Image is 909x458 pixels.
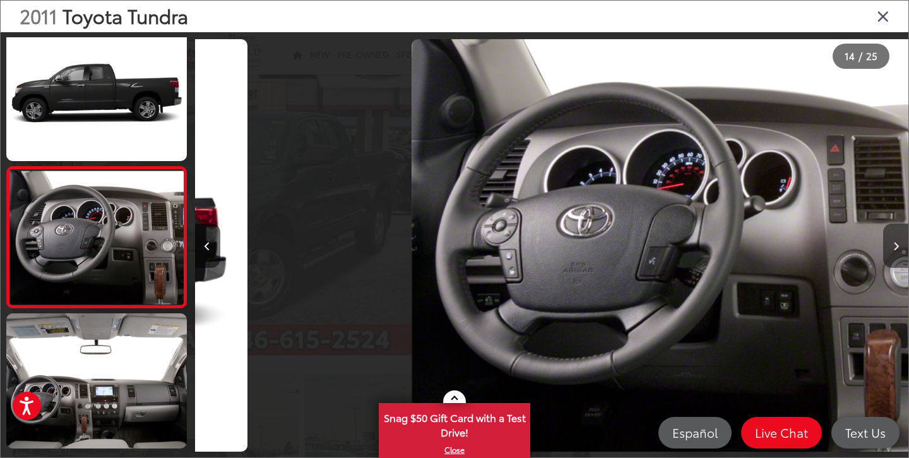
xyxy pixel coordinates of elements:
[866,49,877,63] span: 25
[831,417,900,449] a: Text Us
[883,224,908,268] button: Next image
[857,52,864,61] span: /
[62,2,188,29] span: Toyota Tundra
[658,417,732,449] a: Español
[877,8,889,24] i: Close gallery
[20,2,57,29] span: 2011
[195,224,220,268] button: Previous image
[8,171,185,304] img: 2011 Toyota Tundra Grade 4.6L V8
[749,425,814,440] span: Live Chat
[666,425,724,440] span: Español
[741,417,822,449] a: Live Chat
[4,311,188,449] img: 2011 Toyota Tundra Grade 4.6L V8
[380,404,529,443] span: Snag $50 Gift Card with a Test Drive!
[4,25,188,162] img: 2011 Toyota Tundra Grade 4.6L V8
[839,425,892,440] span: Text Us
[845,49,855,63] span: 14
